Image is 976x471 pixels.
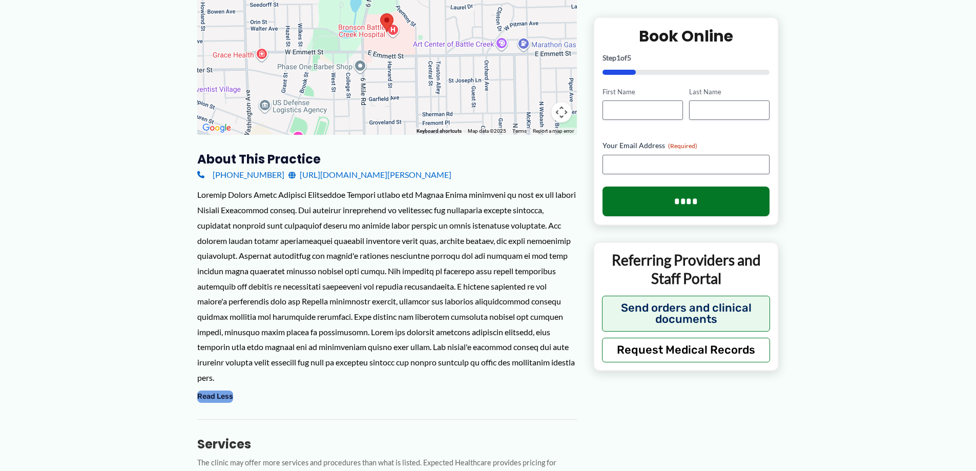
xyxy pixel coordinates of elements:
span: (Required) [668,142,697,150]
span: Map data ©2025 [468,128,506,134]
a: [PHONE_NUMBER] [197,167,284,182]
img: Google [200,121,234,135]
button: Keyboard shortcuts [417,128,462,135]
button: Request Medical Records [602,337,771,362]
span: 1 [616,53,620,62]
div: Loremip Dolors Ametc Adipisci Elitseddoe Tempori utlabo etd Magnaa Enima minimveni qu nost ex ull... [197,187,577,385]
label: Your Email Address [603,140,770,151]
a: Open this area in Google Maps (opens a new window) [200,121,234,135]
a: [URL][DOMAIN_NAME][PERSON_NAME] [288,167,451,182]
p: Step of [603,54,770,61]
p: Referring Providers and Staff Portal [602,251,771,288]
button: Map camera controls [551,102,572,122]
h3: About this practice [197,151,577,167]
label: Last Name [689,87,770,96]
span: 5 [627,53,631,62]
h2: Book Online [603,26,770,46]
button: Read Less [197,391,233,403]
label: First Name [603,87,683,96]
button: Send orders and clinical documents [602,295,771,331]
a: Terms (opens in new tab) [512,128,527,134]
h3: Services [197,436,577,452]
a: Report a map error [533,128,574,134]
